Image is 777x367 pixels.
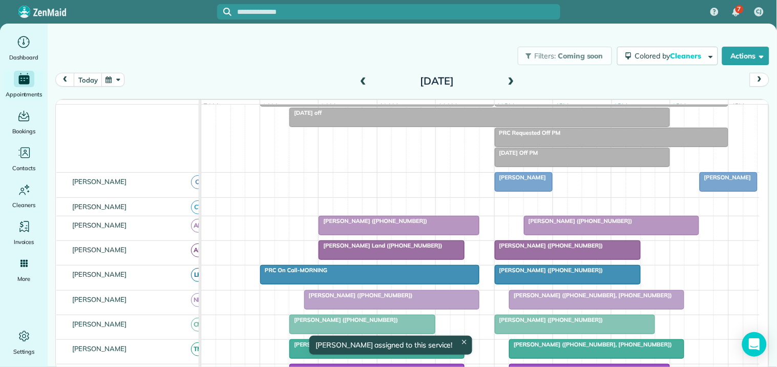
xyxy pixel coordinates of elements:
div: Open Intercom Messenger [742,332,767,357]
span: Settings [13,346,35,357]
span: CJ [191,175,205,189]
span: Dashboard [9,52,38,63]
div: [PERSON_NAME] assigned to this service! [309,336,472,355]
span: [PERSON_NAME] ([PHONE_NUMBER]) [304,292,413,299]
span: [PERSON_NAME] [494,174,547,181]
span: AR [191,243,205,257]
span: [PERSON_NAME] [70,295,129,303]
span: 4pm [729,102,747,110]
a: Dashboard [4,34,44,63]
span: TM [191,342,205,356]
span: CM [191,318,205,332]
span: [PERSON_NAME] [70,344,129,353]
span: 8am [260,102,279,110]
span: LH [191,268,205,282]
a: Contacts [4,145,44,173]
span: [PERSON_NAME] [70,320,129,328]
span: [PERSON_NAME] [70,177,129,186]
span: [PERSON_NAME] [70,270,129,278]
button: Actions [722,47,769,65]
a: Appointments [4,71,44,99]
span: [PERSON_NAME] ([PHONE_NUMBER]) [494,316,604,323]
span: [DATE] off [289,109,322,116]
span: 12pm [495,102,517,110]
span: Colored by [635,51,705,60]
span: 7am [201,102,220,110]
span: [DATE] Off PM [494,149,539,156]
span: [PERSON_NAME] ([PHONE_NUMBER], [PHONE_NUMBER]) [509,341,673,348]
span: 9am [319,102,338,110]
button: prev [55,73,75,87]
span: [PERSON_NAME] [70,246,129,254]
button: Focus search [217,8,232,16]
span: AH [191,219,205,233]
span: [PERSON_NAME] [70,221,129,229]
span: [PERSON_NAME] Land ([PHONE_NUMBER]) [318,242,443,249]
span: More [17,274,30,284]
span: Coming soon [558,51,604,60]
span: PRC On Call-MORNING [260,267,328,274]
span: [PERSON_NAME] ([PHONE_NUMBER]) [494,242,604,249]
span: PRC Requested Off PM [494,129,561,136]
span: Cleaners [12,200,35,210]
button: today [74,73,102,87]
span: [PERSON_NAME] [70,202,129,211]
span: 3pm [670,102,688,110]
a: Invoices [4,218,44,247]
span: Cleaners [670,51,703,60]
button: Colored byCleaners [617,47,718,65]
span: Invoices [14,237,34,247]
span: [PERSON_NAME] ([PHONE_NUMBER]) [494,267,604,274]
svg: Focus search [223,8,232,16]
span: Filters: [535,51,556,60]
span: [PERSON_NAME] ([PHONE_NUMBER], [PHONE_NUMBER]) [509,292,673,299]
span: [PERSON_NAME] ([PHONE_NUMBER]) [289,316,398,323]
span: 11am [436,102,459,110]
button: next [750,73,769,87]
span: 10am [377,102,401,110]
a: Bookings [4,108,44,136]
a: Cleaners [4,181,44,210]
span: CJ [757,8,762,16]
div: 7 unread notifications [725,1,747,24]
span: 1pm [553,102,571,110]
span: 7 [738,5,741,13]
span: Bookings [12,126,36,136]
h2: [DATE] [373,75,501,87]
span: Contacts [12,163,35,173]
span: [PERSON_NAME] ([PHONE_NUMBER]) [523,217,633,225]
span: Appointments [6,89,43,99]
span: ND [191,293,205,307]
span: [PERSON_NAME] [699,174,752,181]
a: Settings [4,328,44,357]
span: 2pm [612,102,630,110]
span: CT [191,200,205,214]
span: [PERSON_NAME] ([PHONE_NUMBER]) [318,217,428,225]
